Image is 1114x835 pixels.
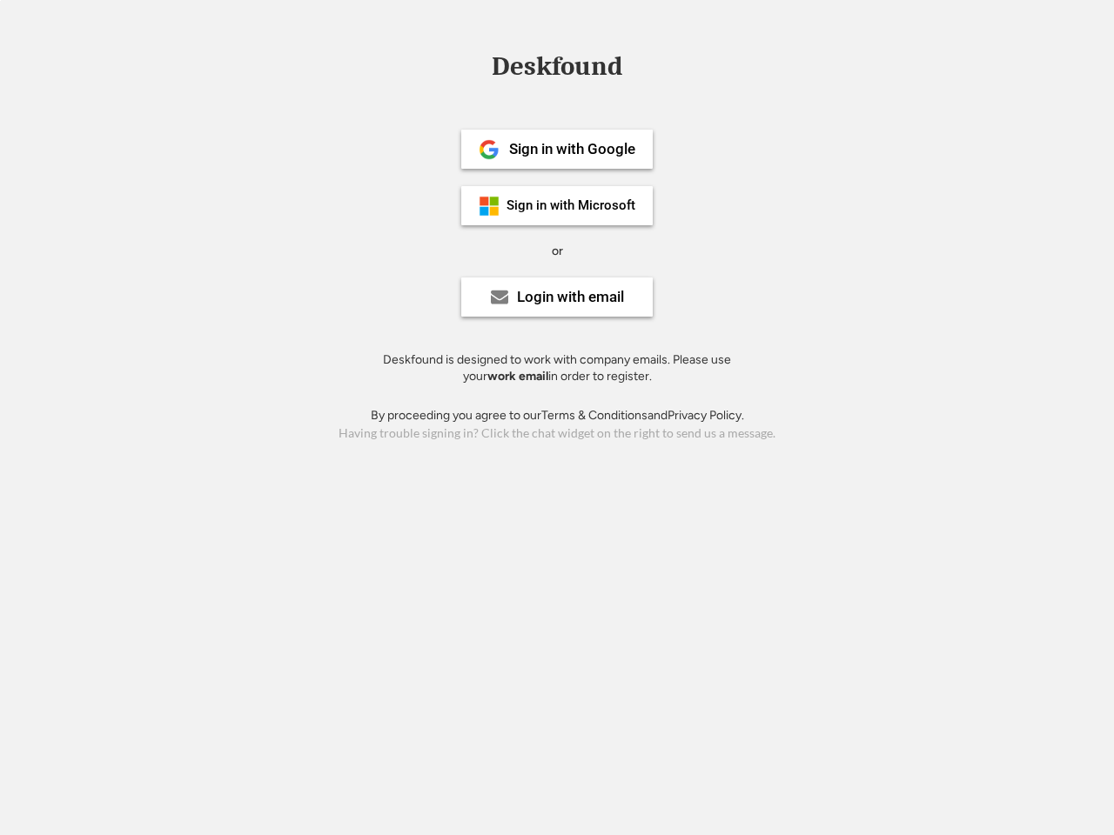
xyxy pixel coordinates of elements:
div: By proceeding you agree to our and [371,407,744,424]
div: or [552,243,563,260]
a: Privacy Policy. [668,408,744,423]
div: Sign in with Google [509,142,635,157]
div: Login with email [517,290,624,304]
img: 1024px-Google__G__Logo.svg.png [479,139,500,160]
div: Sign in with Microsoft [507,199,635,212]
strong: work email [487,369,548,384]
div: Deskfound [483,53,631,80]
div: Deskfound is designed to work with company emails. Please use your in order to register. [361,351,753,385]
img: ms-symbollockup_mssymbol_19.png [479,196,500,217]
a: Terms & Conditions [541,408,648,423]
